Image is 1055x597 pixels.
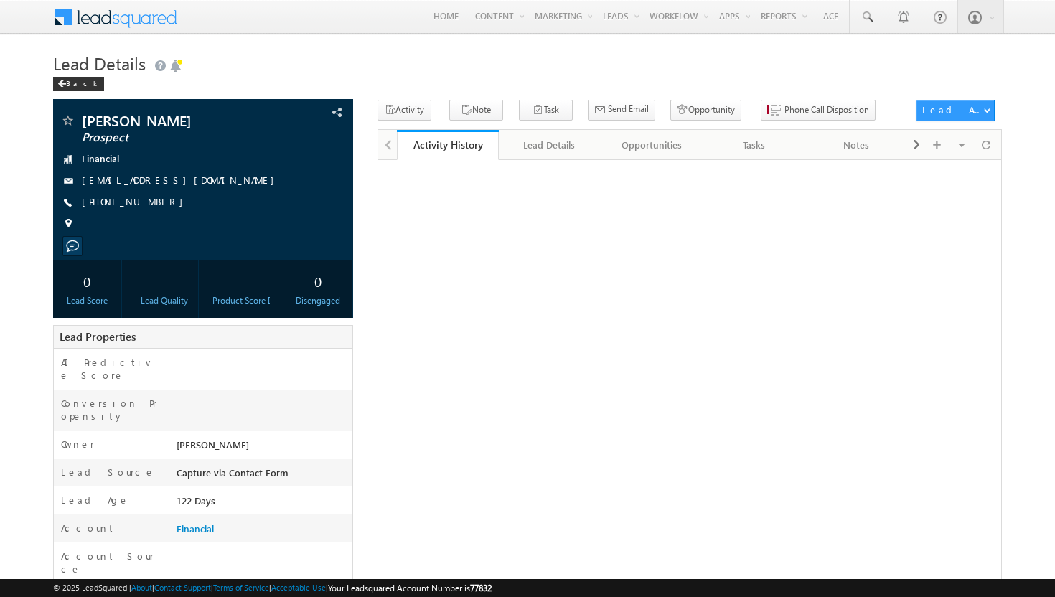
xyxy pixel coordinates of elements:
[601,130,703,160] a: Opportunities
[60,329,136,344] span: Lead Properties
[177,438,249,451] span: [PERSON_NAME]
[613,136,690,154] div: Opportunities
[133,268,195,294] div: --
[703,130,805,160] a: Tasks
[53,77,104,91] div: Back
[210,268,272,294] div: --
[61,356,162,382] label: AI Predictive Score
[173,494,352,514] div: 122 Days
[57,268,118,294] div: 0
[761,100,876,121] button: Phone Call Disposition
[82,195,190,210] span: [PHONE_NUMBER]
[131,583,152,592] a: About
[916,100,995,121] button: Lead Actions
[61,550,162,575] label: Account Source
[608,103,649,116] span: Send Email
[519,100,573,121] button: Task
[82,174,281,186] a: [EMAIL_ADDRESS][DOMAIN_NAME]
[213,583,269,592] a: Terms of Service
[449,100,503,121] button: Note
[805,130,907,160] a: Notes
[210,294,272,307] div: Product Score I
[82,131,268,145] span: Prospect
[154,583,211,592] a: Contact Support
[378,100,431,121] button: Activity
[82,152,119,164] a: Financial
[670,100,741,121] button: Opportunity
[408,138,488,151] div: Activity History
[61,438,95,451] label: Owner
[61,397,162,423] label: Conversion Propensity
[817,136,894,154] div: Notes
[133,294,195,307] div: Lead Quality
[61,522,116,535] label: Account
[53,52,146,75] span: Lead Details
[328,583,492,593] span: Your Leadsquared Account Number is
[715,136,792,154] div: Tasks
[922,103,983,116] div: Lead Actions
[287,268,349,294] div: 0
[57,294,118,307] div: Lead Score
[173,466,352,486] div: Capture via Contact Form
[470,583,492,593] span: 77832
[177,522,214,535] a: Financial
[61,494,129,507] label: Lead Age
[271,583,326,592] a: Acceptable Use
[397,130,499,160] a: Activity History
[53,76,111,88] a: Back
[287,294,349,307] div: Disengaged
[588,100,655,121] button: Send Email
[82,113,268,128] span: [PERSON_NAME]
[61,466,155,479] label: Lead Source
[784,103,869,116] span: Phone Call Disposition
[53,581,492,595] span: © 2025 LeadSquared | | | | |
[499,130,601,160] a: Lead Details
[510,136,588,154] div: Lead Details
